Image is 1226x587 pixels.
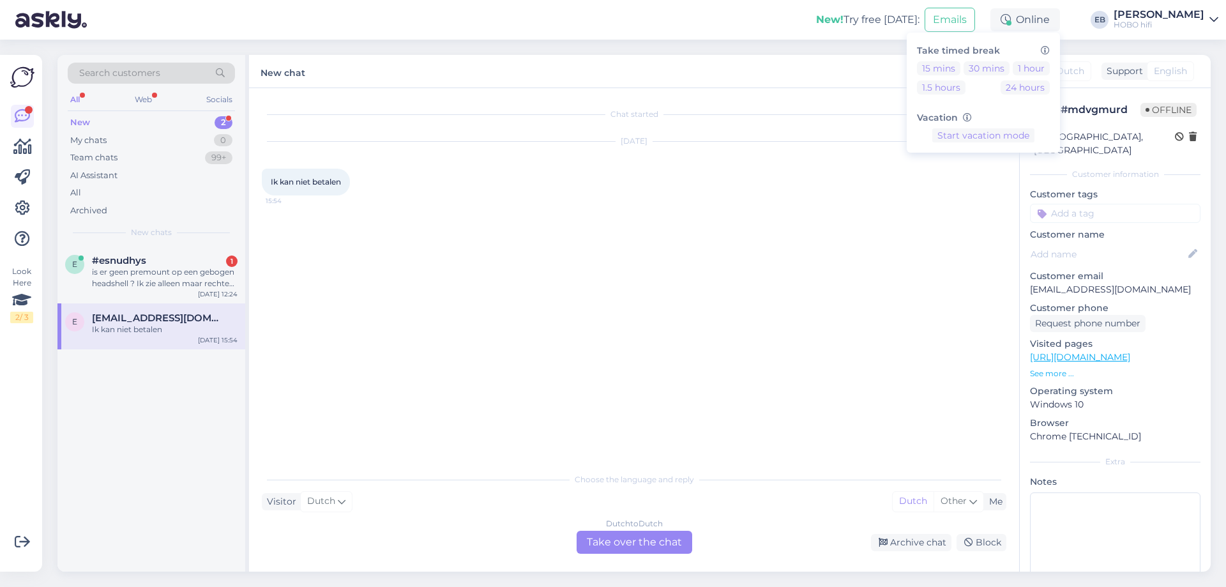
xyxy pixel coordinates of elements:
[990,8,1060,31] div: Online
[816,13,844,26] b: New!
[917,61,960,75] button: 15 mins
[70,169,117,182] div: AI Assistant
[1013,61,1050,75] button: 1 hour
[1030,283,1200,296] p: [EMAIL_ADDRESS][DOMAIN_NAME]
[1030,385,1200,398] p: Operating system
[92,324,238,335] div: Ik kan niet betalen
[1030,456,1200,468] div: Extra
[79,66,160,80] span: Search customers
[957,534,1006,551] div: Block
[68,91,82,108] div: All
[816,12,919,27] div: Try free [DATE]:
[131,227,172,238] span: New chats
[1030,270,1200,283] p: Customer email
[1030,475,1200,489] p: Notes
[925,8,975,32] button: Emails
[1030,301,1200,315] p: Customer phone
[70,116,90,129] div: New
[132,91,155,108] div: Web
[1030,351,1130,363] a: [URL][DOMAIN_NAME]
[1031,247,1186,261] input: Add name
[70,151,117,164] div: Team chats
[577,531,692,554] div: Take over the chat
[1030,416,1200,430] p: Browser
[70,134,107,147] div: My chats
[1056,65,1084,78] span: Dutch
[1101,65,1143,78] div: Support
[92,255,146,266] span: #esnudhys
[1114,10,1218,30] a: [PERSON_NAME]HOBO hifi
[198,335,238,345] div: [DATE] 15:54
[1030,337,1200,351] p: Visited pages
[1114,10,1204,20] div: [PERSON_NAME]
[1030,398,1200,411] p: Windows 10
[92,312,225,324] span: ericlinders@gmail.com
[1030,368,1200,379] p: See more ...
[1030,315,1146,332] div: Request phone number
[70,187,81,199] div: All
[1091,11,1109,29] div: EB
[893,492,934,511] div: Dutch
[262,109,1006,120] div: Chat started
[214,134,232,147] div: 0
[1140,103,1197,117] span: Offline
[1114,20,1204,30] div: HOBO hifi
[70,204,107,217] div: Archived
[1030,188,1200,201] p: Customer tags
[262,474,1006,485] div: Choose the language and reply
[871,534,951,551] div: Archive chat
[10,266,33,323] div: Look Here
[932,128,1034,142] button: Start vacation mode
[606,518,663,530] div: Dutch to Dutch
[917,45,1050,56] h6: Take timed break
[271,177,341,187] span: Ik kan niet betalen
[10,65,34,89] img: Askly Logo
[262,135,1006,147] div: [DATE]
[1001,80,1050,95] button: 24 hours
[1030,228,1200,241] p: Customer name
[72,317,77,326] span: e
[205,151,232,164] div: 99+
[917,80,965,95] button: 1.5 hours
[215,116,232,129] div: 2
[10,312,33,323] div: 2 / 3
[266,196,314,206] span: 15:54
[964,61,1010,75] button: 30 mins
[1030,204,1200,223] input: Add a tag
[1061,102,1140,118] div: # mdvgmurd
[262,495,296,508] div: Visitor
[92,266,238,289] div: is er geen premount op een gebogen headshell ? Ik zie alleen maar rechte headshells
[1034,130,1175,157] div: [GEOGRAPHIC_DATA], [GEOGRAPHIC_DATA]
[307,494,335,508] span: Dutch
[226,255,238,267] div: 1
[72,259,77,269] span: e
[1154,65,1187,78] span: English
[984,495,1003,508] div: Me
[941,495,967,507] span: Other
[1030,430,1200,443] p: Chrome [TECHNICAL_ID]
[204,91,235,108] div: Socials
[917,112,1050,123] h6: Vacation
[198,289,238,299] div: [DATE] 12:24
[1030,169,1200,180] div: Customer information
[261,63,305,80] label: New chat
